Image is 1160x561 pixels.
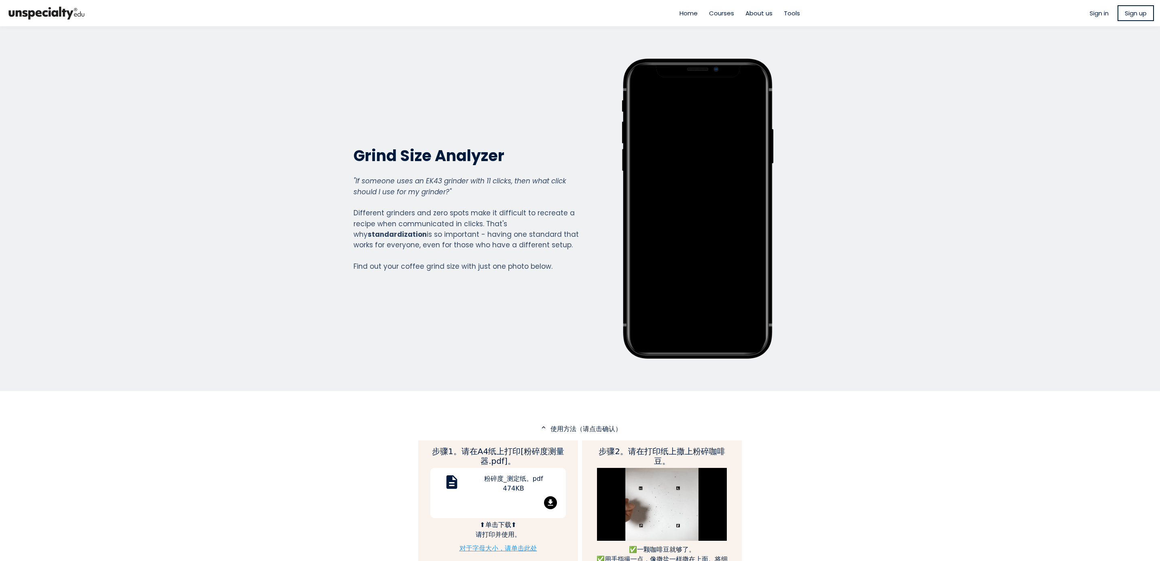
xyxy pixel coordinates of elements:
[679,8,698,18] a: Home
[418,424,742,434] p: 使用方法（请点击确认）
[467,474,560,496] div: 粉碎度_测定纸。pdf 474KB
[594,446,730,466] h2: 步骤2。请在打印纸上撒上粉碎咖啡豆。
[784,8,800,18] a: Tools
[442,474,461,493] mat-icon: description
[354,176,566,196] em: "If someone uses an EK43 grinder with 11 clicks, then what click should I use for my grinder?"
[430,520,566,540] p: ⬆单击下载⬆ 请打印并使用。️
[459,544,537,552] a: 对于字母大小，请单击此处
[6,3,87,23] img: bc390a18feecddb333977e298b3a00a1.png
[597,468,727,541] img: guide
[430,446,566,466] h2: 步骤1。请在A4纸上打印[粉碎度测量器.pdf]。
[709,8,734,18] a: Courses
[354,146,579,166] h2: Grind Size Analyzer
[1090,8,1109,18] a: Sign in
[368,229,427,239] strong: standardization
[1118,5,1154,21] a: Sign up
[354,176,579,272] div: Different grinders and zero spots make it difficult to recreate a recipe when communicated in cli...
[544,496,557,509] mat-icon: file_download
[1125,8,1147,18] span: Sign up
[539,424,548,431] mat-icon: expand_less
[745,8,773,18] a: About us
